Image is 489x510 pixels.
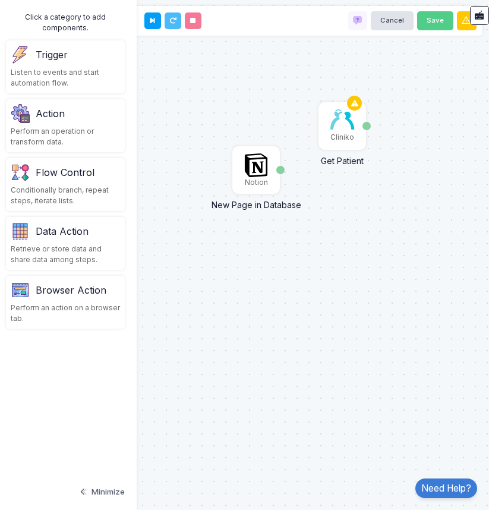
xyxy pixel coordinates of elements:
[330,109,354,130] img: cliniko.jpg
[11,281,30,300] img: category-v1.png
[457,11,476,30] button: Warnings
[415,478,477,498] a: Need Help?
[11,126,120,147] div: Perform an operation or transform data.
[244,153,268,177] img: notion.svg
[11,45,30,64] img: trigger.png
[11,222,30,241] img: category.png
[11,67,120,89] div: Listen to events and start automation flow.
[11,104,30,123] img: settings.png
[36,224,89,238] div: Data Action
[245,177,268,188] div: Notion
[36,106,65,121] div: Action
[11,244,120,265] div: Retrieve or store data and share data among steps.
[78,480,125,504] button: Minimize
[36,165,94,180] div: Flow Control
[206,193,307,211] div: New Page in Database
[11,163,30,182] img: flow-v1.png
[330,132,354,143] div: Cliniko
[6,12,125,33] div: Click a category to add components.
[36,48,68,62] div: Trigger
[11,303,120,324] div: Perform an action on a browser tab.
[417,11,453,30] button: Save
[11,185,120,206] div: Conditionally branch, repeat steps, iterate lists.
[36,283,106,297] div: Browser Action
[371,11,414,30] button: Cancel
[292,149,393,167] div: Get Patient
